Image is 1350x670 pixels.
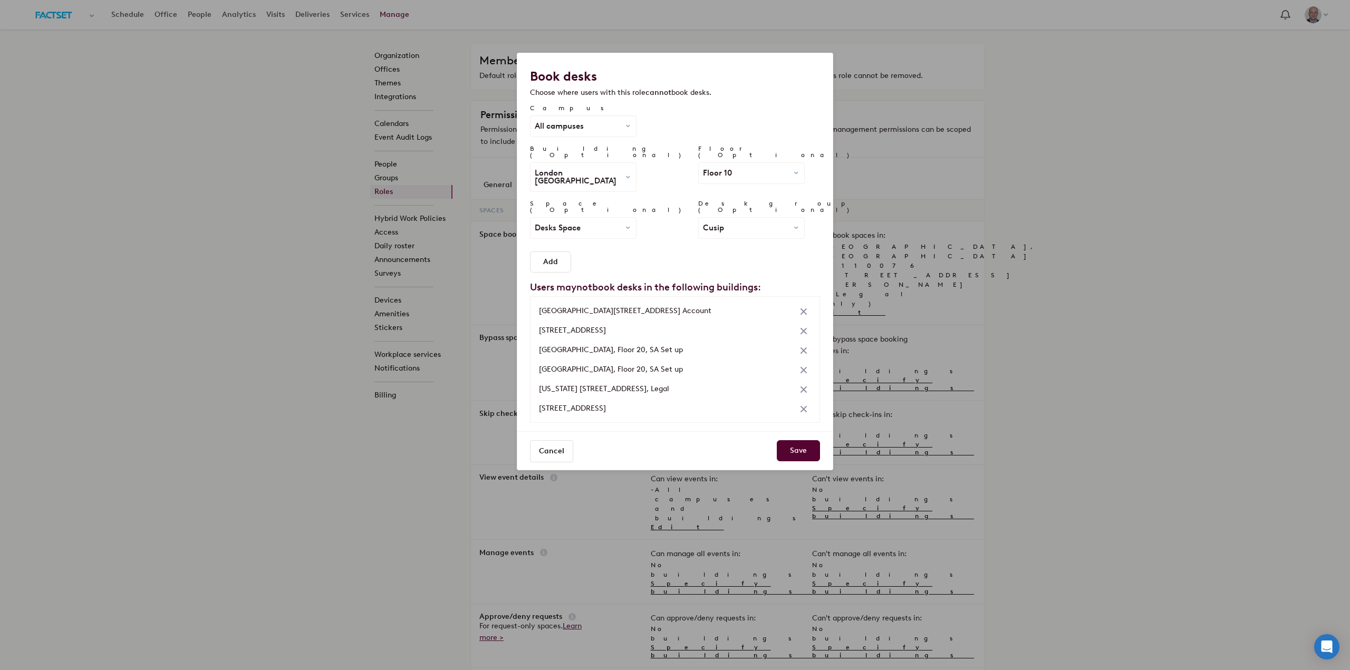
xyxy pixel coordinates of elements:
[698,145,866,158] div: Floor (Optional)
[576,281,592,293] strong: not
[777,440,820,461] button: Save
[539,403,606,414] span: [STREET_ADDRESS]
[539,325,606,336] span: [STREET_ADDRESS]
[539,364,683,375] span: [GEOGRAPHIC_DATA], Floor 20, SA Set up
[703,169,732,177] span: Floor 10
[535,224,581,232] span: Desks Space
[530,145,698,158] div: Building (Optional)
[530,283,820,292] h4: Users may book desks in the following buildings:
[539,344,683,355] span: [GEOGRAPHIC_DATA], Floor 20, SA Set up
[530,251,571,273] button: Add
[698,200,866,213] div: Desk group (Optional)
[530,70,820,83] h3: Book desks
[530,87,820,99] p: Choose where users with this role book desks.
[530,440,573,462] a: Cancel
[539,305,711,316] span: [GEOGRAPHIC_DATA][STREET_ADDRESS] Account
[535,169,624,185] span: London [GEOGRAPHIC_DATA]
[1314,634,1339,659] div: Open Intercom Messenger
[530,200,698,213] div: Space (Optional)
[645,88,671,97] strong: cannot
[539,383,669,394] span: [US_STATE] [STREET_ADDRESS], Legal
[530,105,645,111] div: Campus
[535,122,584,130] span: All campuses
[703,224,724,232] span: Cusip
